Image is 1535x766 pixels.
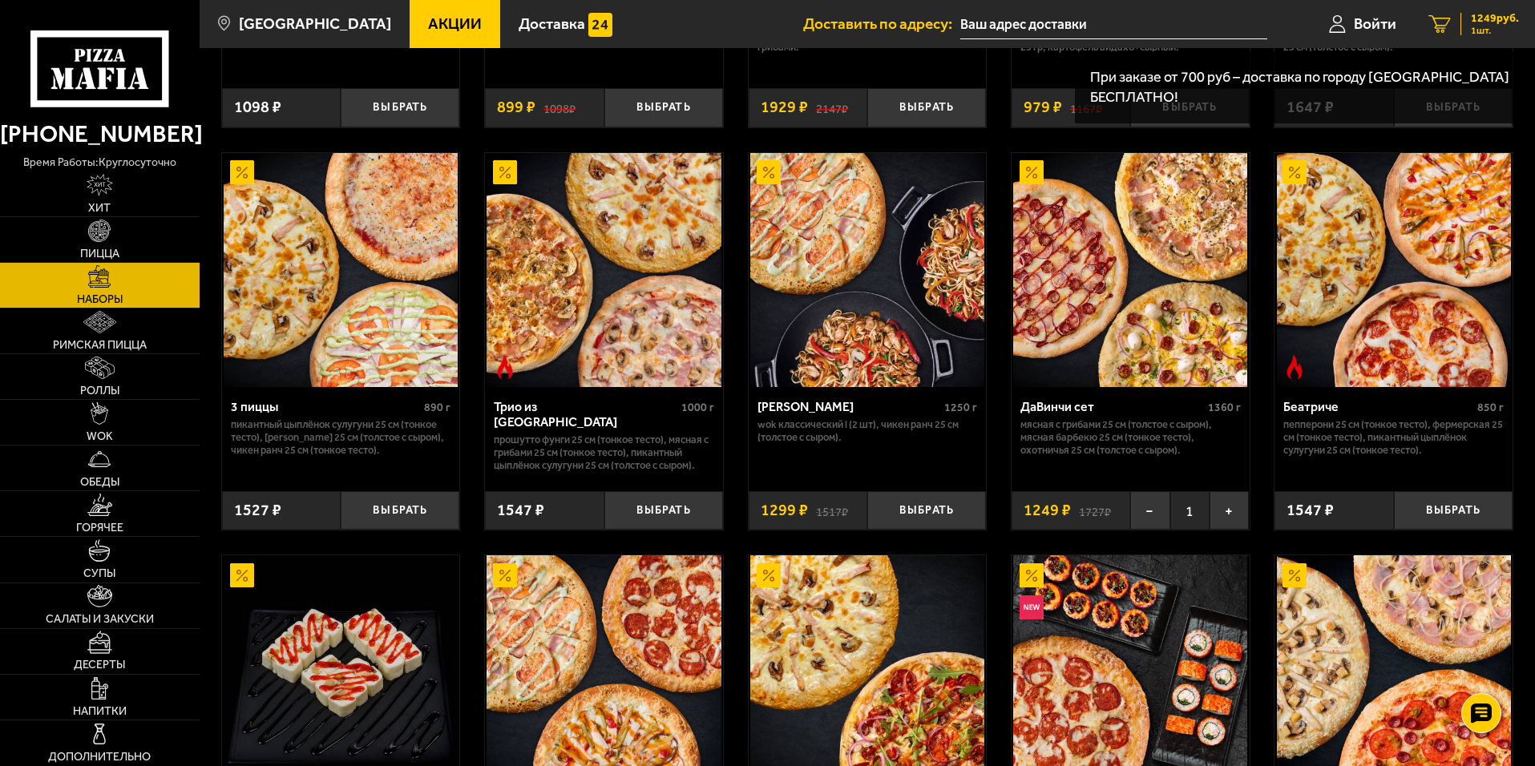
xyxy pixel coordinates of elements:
div: Трио из [GEOGRAPHIC_DATA] [494,399,677,429]
p: Wok классический L (2 шт), Чикен Ранч 25 см (толстое с сыром). [757,418,978,444]
button: Выбрать [867,491,986,530]
img: Акционный [230,160,254,184]
img: Акционный [1020,563,1044,587]
button: Выбрать [341,88,459,127]
span: 1 шт. [1471,26,1519,35]
button: Выбрать [341,491,459,530]
img: Акционный [757,563,781,587]
button: Выбрать [604,491,723,530]
span: 1929 ₽ [761,99,808,115]
span: Пицца [80,248,119,260]
img: Беатриче [1277,153,1511,387]
img: Акционный [757,160,781,184]
s: 1098 ₽ [543,99,576,115]
img: Острое блюдо [493,355,517,379]
img: Акционный [1283,563,1307,587]
div: ДаВинчи сет [1020,399,1204,414]
a: Акционный3 пиццы [222,153,460,387]
img: Акционный [493,160,517,184]
input: Ваш адрес доставки [960,10,1267,39]
span: 1249 руб. [1471,13,1519,24]
img: Острое блюдо [1283,355,1307,379]
div: Беатриче [1283,399,1473,414]
a: АкционныйОстрое блюдоБеатриче [1274,153,1513,387]
span: Роллы [80,385,119,397]
div: 3 пиццы [231,399,421,414]
button: Выбрать [1394,491,1513,530]
button: + [1210,491,1249,530]
span: Наборы [77,294,123,305]
img: ДаВинчи сет [1013,153,1247,387]
s: 1167 ₽ [1070,99,1102,115]
a: АкционныйДаВинчи сет [1012,153,1250,387]
span: Обеды [80,477,119,488]
p: Пепперони 25 см (тонкое тесто), Фермерская 25 см (тонкое тесто), Пикантный цыплёнок сулугуни 25 с... [1283,418,1504,457]
s: 1517 ₽ [816,502,848,518]
img: Новинка [1020,595,1044,619]
span: Напитки [73,706,127,717]
span: 1547 ₽ [1287,502,1334,518]
span: Дополнительно [48,752,151,763]
img: Вилла Капри [750,153,984,387]
span: 1527 ₽ [234,502,281,518]
span: 850 г [1477,401,1504,414]
p: При заказе от 700 руб – доставка по городу [GEOGRAPHIC_DATA] БЕСПЛАТНО! [1090,67,1519,107]
img: 15daf4d41897b9f0e9f617042186c801.svg [588,13,612,37]
button: Выбрать [867,88,986,127]
s: 1727 ₽ [1079,502,1111,518]
span: Десерты [74,659,125,671]
span: Горячее [76,522,123,534]
span: Доставка [519,16,585,31]
span: 1 [1170,491,1210,530]
span: 979 ₽ [1024,99,1062,115]
span: Супы [83,568,115,579]
img: Трио из Рио [487,153,721,387]
span: 1249 ₽ [1024,502,1071,518]
span: 1547 ₽ [497,502,544,518]
img: Акционный [493,563,517,587]
p: Прошутто Фунги 25 см (тонкое тесто), Мясная с грибами 25 см (тонкое тесто), Пикантный цыплёнок су... [494,433,714,472]
p: Пикантный цыплёнок сулугуни 25 см (тонкое тесто), [PERSON_NAME] 25 см (толстое с сыром), Чикен Ра... [231,418,451,457]
img: Акционный [1020,160,1044,184]
s: 2147 ₽ [816,99,848,115]
img: Акционный [1283,160,1307,184]
span: Акции [428,16,482,31]
span: Доставить по адресу: [803,16,960,31]
span: 1299 ₽ [761,502,808,518]
span: 1000 г [681,401,714,414]
span: Хит [88,203,111,214]
span: Римская пицца [53,340,147,351]
span: 890 г [424,401,450,414]
p: Мясная с грибами 25 см (толстое с сыром), Мясная Барбекю 25 см (тонкое тесто), Охотничья 25 см (т... [1020,418,1241,457]
span: Войти [1354,16,1396,31]
button: Выбрать [604,88,723,127]
span: 1360 г [1208,401,1241,414]
a: АкционныйОстрое блюдоТрио из Рио [485,153,723,387]
span: 1250 г [944,401,977,414]
span: 899 ₽ [497,99,535,115]
img: Акционный [230,563,254,587]
div: [PERSON_NAME] [757,399,941,414]
span: 1098 ₽ [234,99,281,115]
button: − [1130,491,1169,530]
a: АкционныйВилла Капри [749,153,987,387]
span: [GEOGRAPHIC_DATA] [239,16,391,31]
span: WOK [87,431,113,442]
span: Салаты и закуски [46,614,154,625]
img: 3 пиццы [224,153,458,387]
